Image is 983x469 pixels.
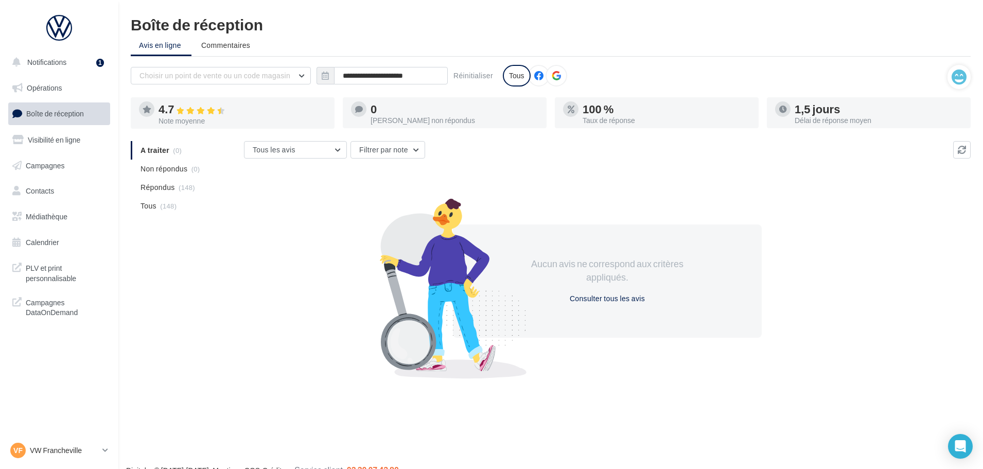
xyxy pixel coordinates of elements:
[795,103,962,115] div: 1,5 jours
[28,135,80,144] span: Visibilité en ligne
[6,232,112,253] a: Calendrier
[6,129,112,151] a: Visibilité en ligne
[253,145,295,154] span: Tous les avis
[159,117,326,125] div: Note moyenne
[6,51,108,73] button: Notifications 1
[244,141,347,159] button: Tous les avis
[201,40,250,50] span: Commentaires
[503,65,531,86] div: Tous
[139,71,290,80] span: Choisir un point de vente ou un code magasin
[6,155,112,177] a: Campagnes
[141,201,156,211] span: Tous
[566,292,649,305] button: Consulter tous les avis
[131,16,971,32] div: Boîte de réception
[96,59,104,67] div: 1
[519,257,696,284] div: Aucun avis ne correspond aux critères appliqués.
[6,102,112,125] a: Boîte de réception
[26,109,84,118] span: Boîte de réception
[948,434,973,459] div: Open Intercom Messenger
[6,180,112,202] a: Contacts
[371,117,538,124] div: [PERSON_NAME] non répondus
[26,296,106,318] span: Campagnes DataOnDemand
[27,83,62,92] span: Opérations
[449,70,497,82] button: Réinitialiser
[179,183,195,192] span: (148)
[141,164,187,174] span: Non répondus
[6,77,112,99] a: Opérations
[795,117,962,124] div: Délai de réponse moyen
[6,291,112,322] a: Campagnes DataOnDemand
[159,103,326,115] div: 4.7
[30,445,98,456] p: VW Francheville
[13,445,23,456] span: VF
[26,186,54,195] span: Contacts
[6,257,112,287] a: PLV et print personnalisable
[26,161,65,169] span: Campagnes
[583,117,750,124] div: Taux de réponse
[191,165,200,173] span: (0)
[141,182,175,193] span: Répondus
[26,212,67,221] span: Médiathèque
[26,261,106,283] span: PLV et print personnalisable
[160,202,177,210] span: (148)
[371,103,538,115] div: 0
[350,141,425,159] button: Filtrer par note
[131,67,311,84] button: Choisir un point de vente ou un code magasin
[8,441,110,460] a: VF VW Francheville
[583,103,750,115] div: 100 %
[6,206,112,228] a: Médiathèque
[26,238,59,247] span: Calendrier
[27,58,66,66] span: Notifications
